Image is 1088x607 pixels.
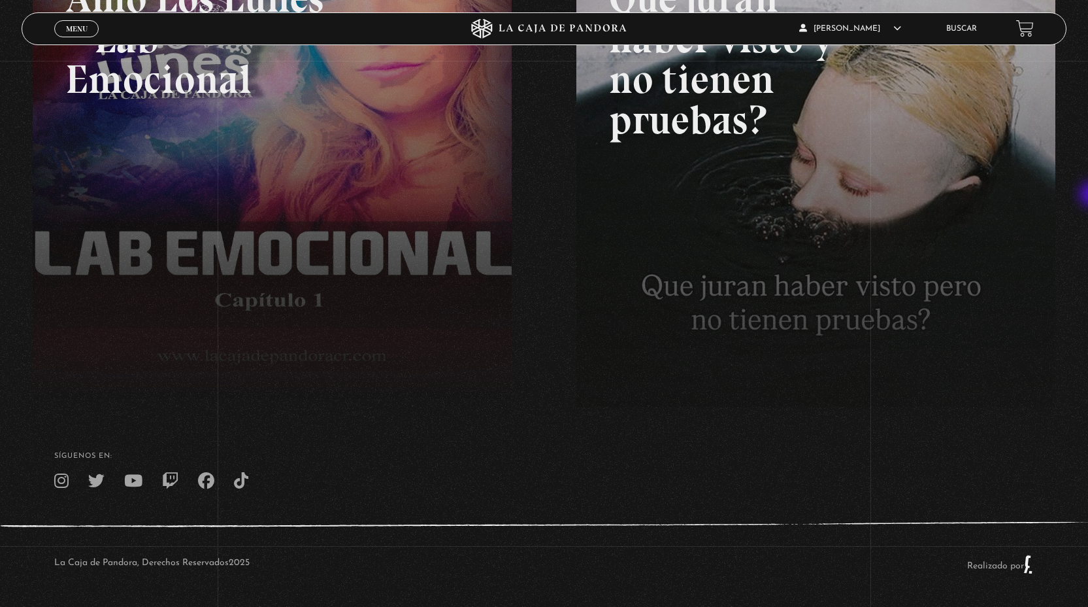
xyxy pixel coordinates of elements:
[1016,20,1034,37] a: View your shopping cart
[799,25,901,33] span: [PERSON_NAME]
[967,561,1034,571] a: Realizado por
[946,25,977,33] a: Buscar
[54,453,1034,460] h4: SÍguenos en:
[66,25,88,33] span: Menu
[61,35,92,44] span: Cerrar
[54,555,250,574] p: La Caja de Pandora, Derechos Reservados 2025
